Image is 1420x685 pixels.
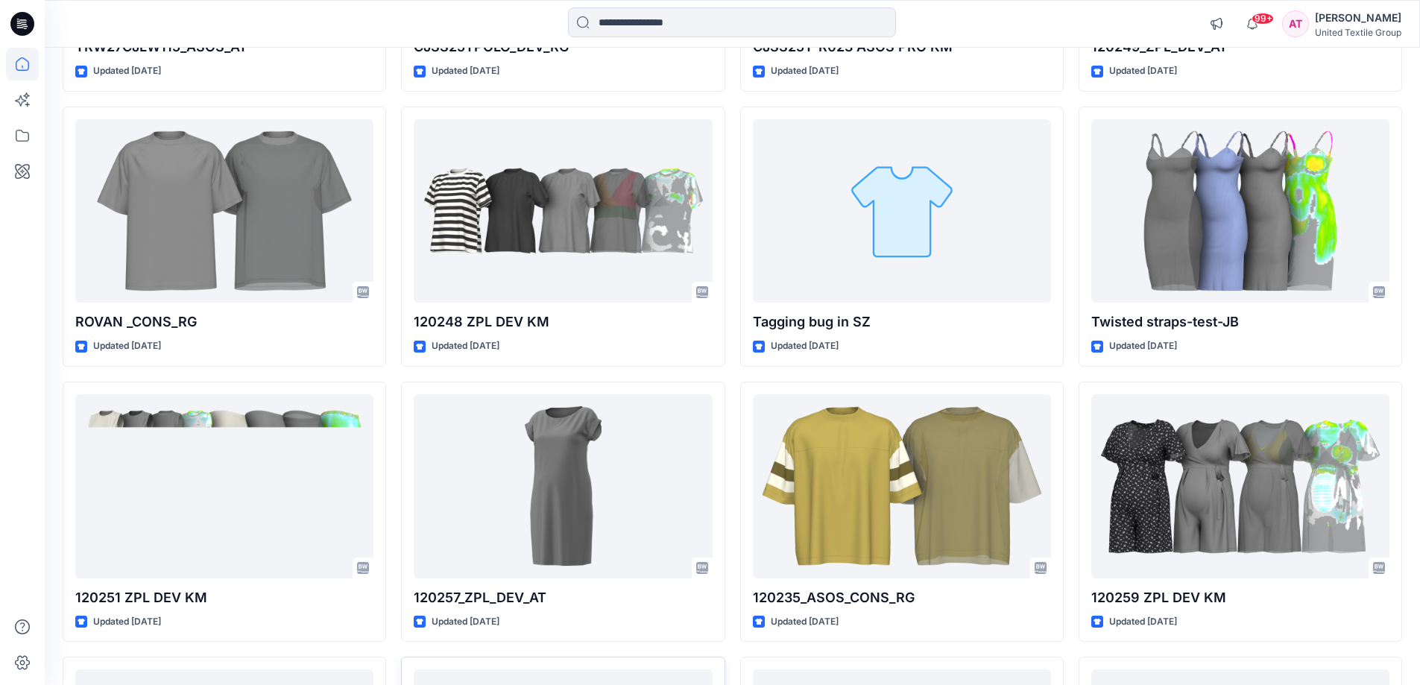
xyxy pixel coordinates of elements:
[414,312,712,332] p: 120248 ZPL DEV KM
[771,614,839,630] p: Updated [DATE]
[1315,9,1401,27] div: [PERSON_NAME]
[753,587,1051,608] p: 120235_ASOS_CONS_RG
[753,312,1051,332] p: Tagging bug in SZ
[414,394,712,578] a: 120257_ZPL_DEV_AT
[1091,312,1389,332] p: Twisted straps-test-JB
[75,119,373,303] a: ROVAN _CONS_RG
[753,119,1051,303] a: Tagging bug in SZ
[75,394,373,578] a: 120251 ZPL DEV KM
[432,63,499,79] p: Updated [DATE]
[1315,27,1401,38] div: United Textile Group
[771,338,839,354] p: Updated [DATE]
[1109,614,1177,630] p: Updated [DATE]
[1109,63,1177,79] p: Updated [DATE]
[432,338,499,354] p: Updated [DATE]
[432,614,499,630] p: Updated [DATE]
[75,587,373,608] p: 120251 ZPL DEV KM
[414,587,712,608] p: 120257_ZPL_DEV_AT
[1091,119,1389,303] a: Twisted straps-test-JB
[75,312,373,332] p: ROVAN _CONS_RG
[1091,394,1389,578] a: 120259 ZPL DEV KM
[1091,587,1389,608] p: 120259 ZPL DEV KM
[93,614,161,630] p: Updated [DATE]
[1109,338,1177,354] p: Updated [DATE]
[771,63,839,79] p: Updated [DATE]
[414,119,712,303] a: 120248 ZPL DEV KM
[1282,10,1309,37] div: AT
[93,63,161,79] p: Updated [DATE]
[93,338,161,354] p: Updated [DATE]
[753,394,1051,578] a: 120235_ASOS_CONS_RG
[1252,13,1274,25] span: 99+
